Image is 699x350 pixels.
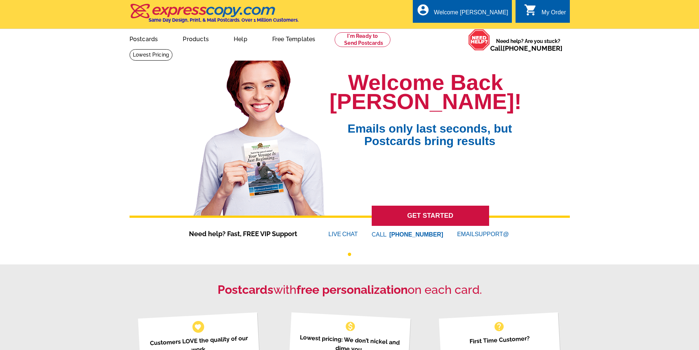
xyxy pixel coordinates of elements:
div: Welcome [PERSON_NAME] [434,9,508,19]
div: My Order [542,9,566,19]
a: shopping_cart My Order [524,8,566,17]
span: monetization_on [345,321,356,332]
strong: Postcards [218,283,273,296]
a: Products [171,30,221,47]
a: LIVECHAT [328,231,358,237]
a: Postcards [118,30,170,47]
a: [PHONE_NUMBER] [503,44,563,52]
i: account_circle [416,3,430,17]
button: 1 of 1 [348,253,351,256]
h4: Same Day Design, Print, & Mail Postcards. Over 1 Million Customers. [149,17,299,23]
a: Same Day Design, Print, & Mail Postcards. Over 1 Million Customers. [130,9,299,23]
h1: Welcome Back [PERSON_NAME]! [330,73,521,111]
span: Call [490,44,563,52]
span: Need help? Are you stuck? [490,37,566,52]
a: Free Templates [261,30,327,47]
img: welcome-back-logged-in.png [189,55,330,216]
span: help [493,321,505,332]
span: Need help? Fast, FREE VIP Support [189,229,306,239]
a: GET STARTED [372,206,489,226]
font: LIVE [328,230,342,239]
span: Emails only last seconds, but Postcards bring results [338,111,521,147]
span: favorite [194,323,202,331]
img: help [468,29,490,51]
h2: with on each card. [130,283,570,297]
strong: free personalization [296,283,408,296]
p: First Time Customer? [448,333,551,347]
a: Help [222,30,259,47]
font: SUPPORT@ [475,230,510,239]
i: shopping_cart [524,3,537,17]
